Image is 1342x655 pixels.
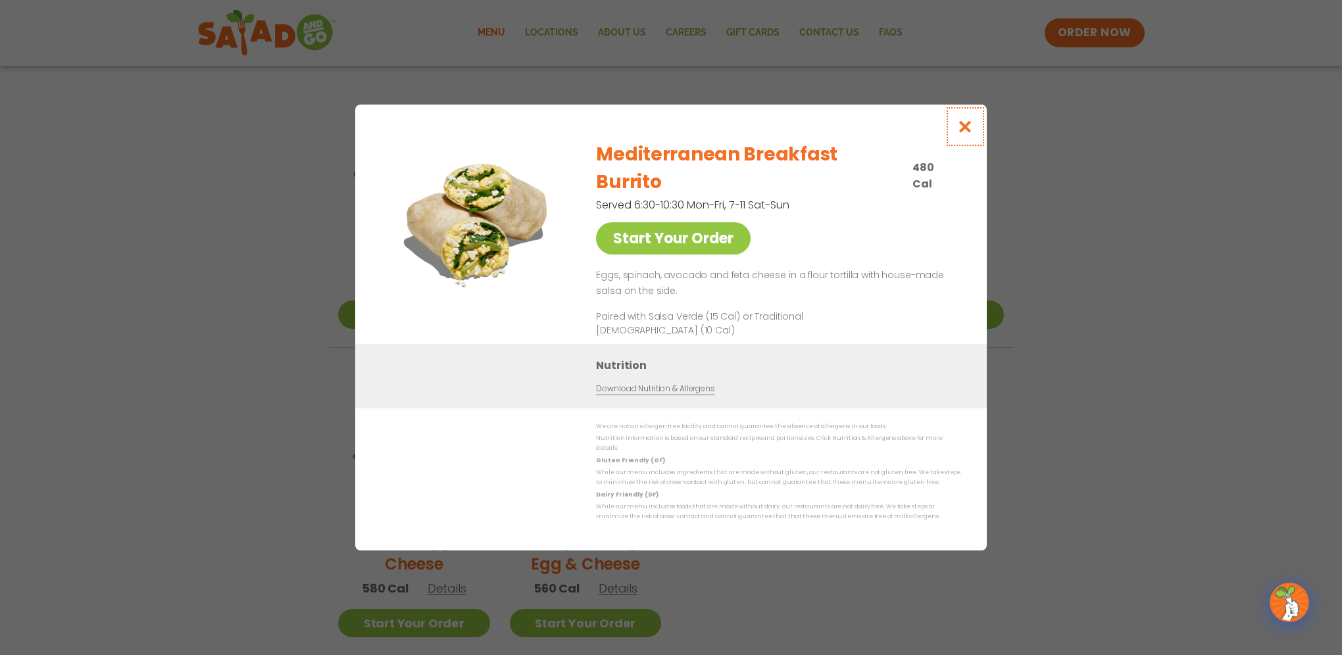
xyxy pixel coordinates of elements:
[596,456,664,464] strong: Gluten Friendly (GF)
[596,310,839,337] p: Paired with Salsa Verde (15 Cal) or Traditional [DEMOGRAPHIC_DATA] (10 Cal)
[1271,584,1308,621] img: wpChatIcon
[596,268,955,299] p: Eggs, spinach, avocado and feta cheese in a flour tortilla with house-made salsa on the side.
[596,222,751,255] a: Start Your Order
[596,141,905,196] h2: Mediterranean Breakfast Burrito
[385,131,569,315] img: Featured product photo for Mediterranean Breakfast Burrito
[596,502,960,522] p: While our menu includes foods that are made without dairy, our restaurants are not dairy free. We...
[596,422,960,431] p: We are not an allergen free facility and cannot guarantee the absence of allergens in our foods.
[596,433,960,454] p: Nutrition information is based on our standard recipes and portion sizes. Click Nutrition & Aller...
[944,105,987,149] button: Close modal
[912,159,955,192] p: 480 Cal
[596,197,892,213] p: Served 6:30-10:30 Mon-Fri, 7-11 Sat-Sun
[596,357,967,374] h3: Nutrition
[596,383,714,395] a: Download Nutrition & Allergens
[596,491,658,498] strong: Dairy Friendly (DF)
[596,468,960,488] p: While our menu includes ingredients that are made without gluten, our restaurants are not gluten ...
